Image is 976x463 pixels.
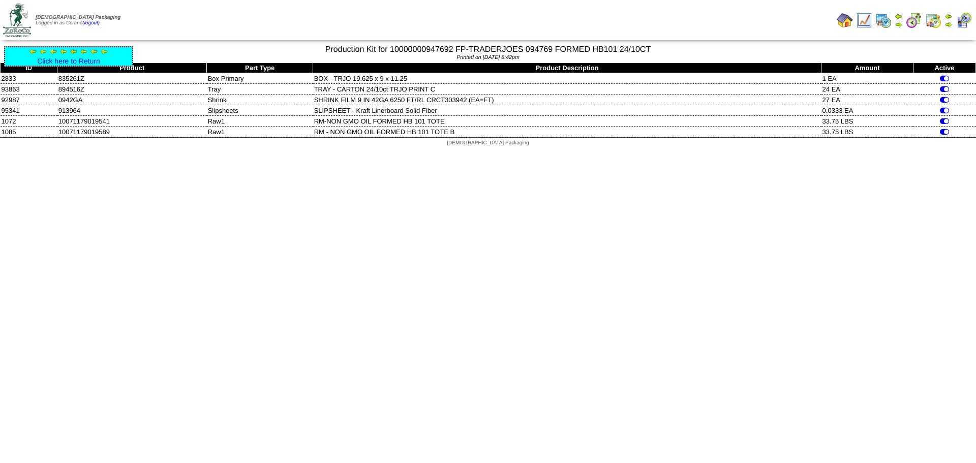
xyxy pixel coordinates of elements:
td: Box Primary [207,73,313,84]
a: Click here to Return [37,57,100,65]
img: arrowright.gif [944,20,953,28]
td: TRAY - CARTON 24/10ct TRJO PRINT C [313,84,821,95]
td: SLIPSHEET - Kraft Linerboard Solid Fiber [313,105,821,116]
img: home.gif [837,12,853,28]
img: arrowleft.gif [59,47,68,55]
img: arrowleft.gif [80,47,88,55]
td: 27 EA [821,95,913,105]
span: [DEMOGRAPHIC_DATA] Packaging [36,15,120,20]
td: 24 EA [821,84,913,95]
td: 10071179019589 [57,127,207,137]
td: Slipsheets [207,105,313,116]
img: zoroco-logo-small.webp [3,3,31,37]
td: Raw1 [207,127,313,137]
th: Active [913,63,975,73]
td: RM - NON GMO OIL FORMED HB 101 TOTE B [313,127,821,137]
td: 1072 [1,116,57,127]
img: arrowleft.gif [29,47,37,55]
img: calendarblend.gif [906,12,922,28]
img: arrowleft.gif [90,47,98,55]
td: Shrink [207,95,313,105]
th: Amount [821,63,913,73]
span: Logged in as Ccrane [36,15,120,26]
td: 0.0333 EA [821,105,913,116]
a: (logout) [82,20,100,26]
img: arrowleft.gif [944,12,953,20]
th: Product [57,63,207,73]
img: arrowleft.gif [39,47,47,55]
img: arrowleft.gif [100,47,108,55]
th: ID [1,63,57,73]
td: 894516Z [57,84,207,95]
img: arrowleft.gif [895,12,903,20]
td: 33.75 LBS [821,116,913,127]
td: 835261Z [57,73,207,84]
td: SHRINK FILM 9 IN 42GA 6250 FT/RL CRCT303942 (EA=FT) [313,95,821,105]
img: line_graph.gif [856,12,872,28]
td: 92987 [1,95,57,105]
img: calendarcustomer.gif [956,12,972,28]
img: calendarprod.gif [875,12,892,28]
td: Raw1 [207,116,313,127]
td: 2833 [1,73,57,84]
td: BOX - TRJO 19.625 x 9 x 11.25 [313,73,821,84]
span: [DEMOGRAPHIC_DATA] Packaging [447,140,529,146]
td: 33.75 LBS [821,127,913,137]
img: arrowleft.gif [49,47,57,55]
th: Part Type [207,63,313,73]
td: 10071179019541 [57,116,207,127]
td: 95341 [1,105,57,116]
img: arrowleft.gif [70,47,78,55]
td: 1 EA [821,73,913,84]
td: 1085 [1,127,57,137]
td: Tray [207,84,313,95]
img: arrowright.gif [895,20,903,28]
td: 913964 [57,105,207,116]
td: RM-NON GMO OIL FORMED HB 101 TOTE [313,116,821,127]
th: Product Description [313,63,821,73]
td: 93863 [1,84,57,95]
td: 0942GA [57,95,207,105]
img: calendarinout.gif [925,12,941,28]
